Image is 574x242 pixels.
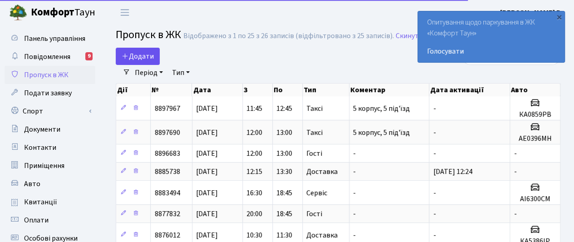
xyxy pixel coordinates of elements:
span: Сервіс [306,189,327,197]
span: Авто [24,179,40,189]
span: - [353,148,356,158]
span: 10:30 [246,230,262,240]
span: - [514,148,516,158]
a: Панель управління [5,30,95,48]
a: [PERSON_NAME] В. [500,7,563,18]
th: Дата [192,84,242,96]
span: 8883494 [154,188,180,198]
span: - [433,188,436,198]
span: - [433,128,436,138]
span: 5 корпус, 5 під'їзд [353,128,410,138]
span: 20:00 [246,209,262,219]
span: Гості [306,150,322,157]
a: Тип [168,65,193,80]
a: Оплати [5,211,95,229]
span: [DATE] [196,128,218,138]
a: Пропуск в ЖК [5,66,95,84]
span: [DATE] [196,104,218,114]
button: Переключити навігацію [113,5,136,20]
h5: АІ6300СМ [514,195,556,203]
span: 5 корпус, 5 під'їзд [353,104,410,114]
a: Скинути [396,32,423,40]
span: Квитанції [24,197,57,207]
span: - [353,209,356,219]
th: З [243,84,273,96]
span: Доставка [306,168,338,175]
span: 13:00 [276,128,292,138]
span: - [433,209,436,219]
h5: КА0859РВ [514,110,556,119]
span: - [433,230,436,240]
div: Відображено з 1 по 25 з 26 записів (відфільтровано з 25 записів). [183,32,394,40]
span: - [514,209,516,219]
th: По [273,84,303,96]
span: [DATE] [196,148,218,158]
th: Авто [510,84,560,96]
span: [DATE] [196,167,218,177]
a: Документи [5,120,95,138]
a: Подати заявку [5,84,95,102]
span: 8876012 [154,230,180,240]
span: 18:45 [276,188,292,198]
span: 12:45 [276,104,292,114]
span: Гості [306,210,322,217]
img: logo.png [9,4,27,22]
div: × [554,12,564,21]
span: Таксі [306,105,323,112]
a: Приміщення [5,157,95,175]
span: - [514,167,516,177]
span: Оплати [24,215,49,225]
span: Контакти [24,143,56,153]
span: 13:30 [276,167,292,177]
span: [DATE] 12:24 [433,167,472,177]
span: 16:30 [246,188,262,198]
span: - [353,167,356,177]
th: Дата активації [429,84,510,96]
a: Контакти [5,138,95,157]
a: Спорт [5,102,95,120]
span: Документи [24,124,60,134]
span: Доставка [306,232,338,239]
span: Додати [122,51,154,61]
span: [DATE] [196,209,218,219]
span: Приміщення [24,161,64,171]
div: 9 [85,52,93,60]
span: 8877832 [154,209,180,219]
span: [DATE] [196,188,218,198]
span: Таун [31,5,95,20]
span: 13:00 [276,148,292,158]
span: - [353,230,356,240]
span: Пропуск в ЖК [116,27,181,43]
span: 11:30 [276,230,292,240]
a: Авто [5,175,95,193]
th: Тип [303,84,349,96]
span: Повідомлення [24,52,70,62]
b: [PERSON_NAME] В. [500,8,563,18]
span: - [433,148,436,158]
a: Додати [116,48,160,65]
span: 8897690 [154,128,180,138]
a: Квитанції [5,193,95,211]
span: 18:45 [276,209,292,219]
a: Період [131,65,167,80]
span: 8896683 [154,148,180,158]
th: Дії [116,84,151,96]
span: Таксі [306,129,323,136]
a: Повідомлення9 [5,48,95,66]
span: 12:00 [246,148,262,158]
span: - [353,188,356,198]
a: Голосувати [427,46,555,57]
span: Панель управління [24,34,85,44]
span: 11:45 [246,104,262,114]
span: - [433,104,436,114]
span: 8885738 [154,167,180,177]
div: Опитування щодо паркування в ЖК «Комфорт Таун» [418,11,564,62]
h5: АЕ0396МН [514,134,556,143]
span: Пропуск в ЖК [24,70,69,80]
span: Подати заявку [24,88,72,98]
span: 12:15 [246,167,262,177]
span: 8897967 [154,104,180,114]
b: Комфорт [31,5,74,20]
span: 12:00 [246,128,262,138]
th: Коментар [349,84,429,96]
